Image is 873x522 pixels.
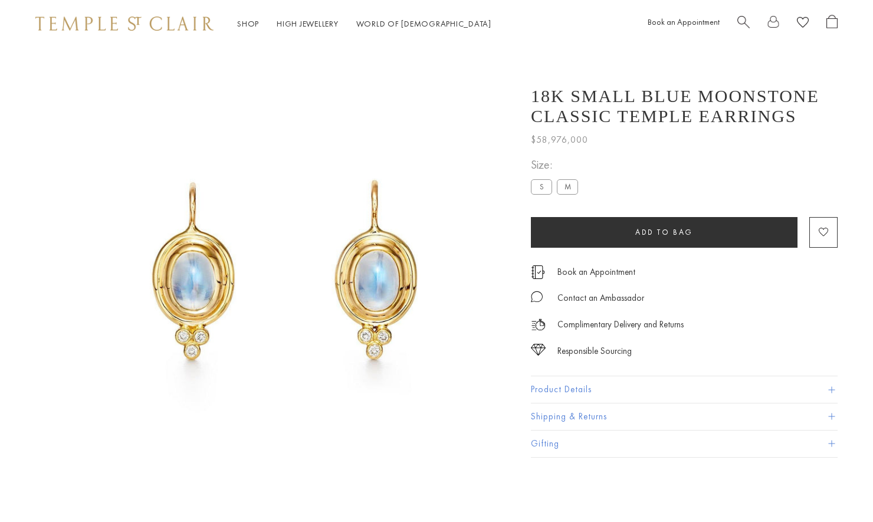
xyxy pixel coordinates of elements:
[797,15,809,33] a: View Wishlist
[531,86,838,126] h1: 18K Small Blue Moonstone Classic Temple Earrings
[531,217,797,248] button: Add to bag
[648,17,720,27] a: Book an Appointment
[237,17,491,31] nav: Main navigation
[826,15,838,33] a: Open Shopping Bag
[557,344,632,359] div: Responsible Sourcing
[531,431,838,457] button: Gifting
[737,15,750,33] a: Search
[356,18,491,29] a: World of [DEMOGRAPHIC_DATA]World of [DEMOGRAPHIC_DATA]
[35,17,214,31] img: Temple St. Clair
[557,291,644,306] div: Contact an Ambassador
[531,291,543,303] img: MessageIcon-01_2.svg
[531,179,552,194] label: S
[277,18,339,29] a: High JewelleryHigh Jewellery
[557,179,578,194] label: M
[531,376,838,403] button: Product Details
[557,317,684,332] p: Complimentary Delivery and Returns
[557,265,635,278] a: Book an Appointment
[531,403,838,430] button: Shipping & Returns
[635,227,693,237] span: Add to bag
[59,47,513,501] img: E14106-BM6VBY
[531,155,583,175] span: Size:
[531,344,546,356] img: icon_sourcing.svg
[531,132,588,147] span: $58,976,000
[237,18,259,29] a: ShopShop
[531,317,546,332] img: icon_delivery.svg
[531,265,545,279] img: icon_appointment.svg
